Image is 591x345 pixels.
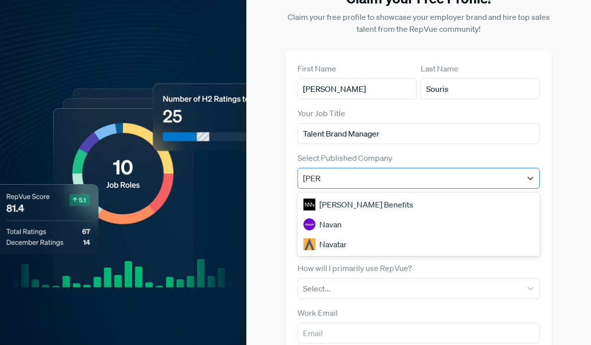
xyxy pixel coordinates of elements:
[297,195,540,214] div: [PERSON_NAME] Benefits
[297,234,540,254] div: Navatar
[297,123,540,144] input: Title
[297,78,417,99] input: First Name
[297,323,540,344] input: Email
[297,63,336,74] label: First Name
[421,63,458,74] label: Last Name
[297,107,345,119] label: Your Job Title
[303,218,315,230] img: Navan
[297,307,338,319] label: Work Email
[297,262,412,274] label: How will I primarily use RepVue?
[297,152,392,164] label: Select Published Company
[297,214,540,234] div: Navan
[421,78,540,99] input: Last Name
[303,238,315,250] img: Navatar
[303,199,315,210] img: Nava Benefits
[286,11,552,35] p: Claim your free profile to showcase your employer brand and hire top sales talent from the RepVue...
